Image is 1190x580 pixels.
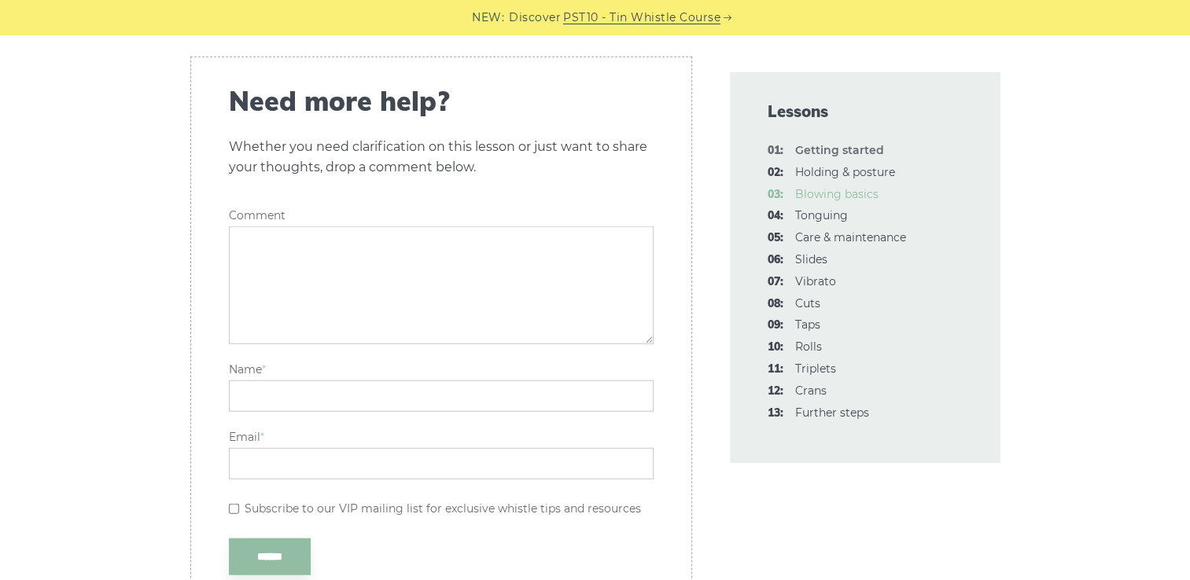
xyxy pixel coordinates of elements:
span: Lessons [768,101,963,123]
a: PST10 - Tin Whistle Course [563,9,720,27]
span: NEW: [472,9,504,27]
a: 08:Cuts [795,296,820,310]
a: 07:Vibrato [795,274,836,288]
span: 12: [768,382,783,401]
a: 05:Care & maintenance [795,230,906,244]
span: 13: [768,404,783,423]
label: Email [229,431,654,444]
a: 11:Triplets [795,362,836,376]
label: Subscribe to our VIP mailing list for exclusive whistle tips and resources [245,502,641,516]
span: 08: [768,295,783,314]
span: 07: [768,273,783,292]
strong: Getting started [795,143,884,157]
span: 03: [768,185,783,204]
a: 04:Tonguing [795,208,848,222]
a: 10:Rolls [795,340,822,354]
label: Name [229,363,654,376]
a: 06:Slides [795,252,827,266]
span: 02: [768,163,783,182]
a: 02:Holding & posture [795,165,895,179]
a: 13:Further steps [795,406,869,420]
span: 06: [768,251,783,270]
p: Whether you need clarification on this lesson or just want to share your thoughts, drop a comment... [229,137,654,178]
label: Comment [229,209,654,222]
span: 04: [768,207,783,226]
span: Need more help? [229,86,654,118]
a: 12:Crans [795,384,827,398]
span: 11: [768,360,783,379]
span: 09: [768,316,783,335]
span: 01: [768,141,783,160]
span: 05: [768,229,783,248]
a: 09:Taps [795,318,820,332]
a: 03:Blowing basics [795,187,879,201]
span: 10: [768,338,783,357]
span: Discover [509,9,561,27]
